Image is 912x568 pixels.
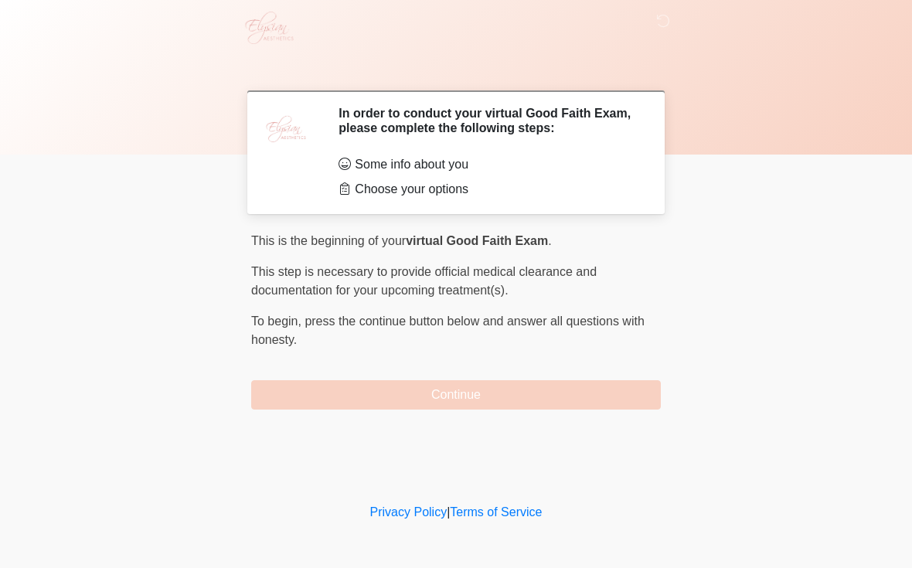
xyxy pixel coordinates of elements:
[236,12,301,44] img: Elysian Aesthetics Logo
[447,505,450,519] a: |
[251,265,597,297] span: This step is necessary to provide official medical clearance and documentation for your upcoming ...
[251,234,406,247] span: This is the beginning of your
[263,106,309,152] img: Agent Avatar
[450,505,542,519] a: Terms of Service
[251,380,661,410] button: Continue
[370,505,447,519] a: Privacy Policy
[339,155,638,174] li: Some info about you
[548,234,551,247] span: .
[339,106,638,135] h2: In order to conduct your virtual Good Faith Exam, please complete the following steps:
[339,180,638,199] li: Choose your options
[251,315,645,346] span: press the continue button below and answer all questions with honesty.
[251,315,305,328] span: To begin,
[240,56,672,84] h1: ‎ ‎ ‎ ‎
[406,234,548,247] strong: virtual Good Faith Exam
